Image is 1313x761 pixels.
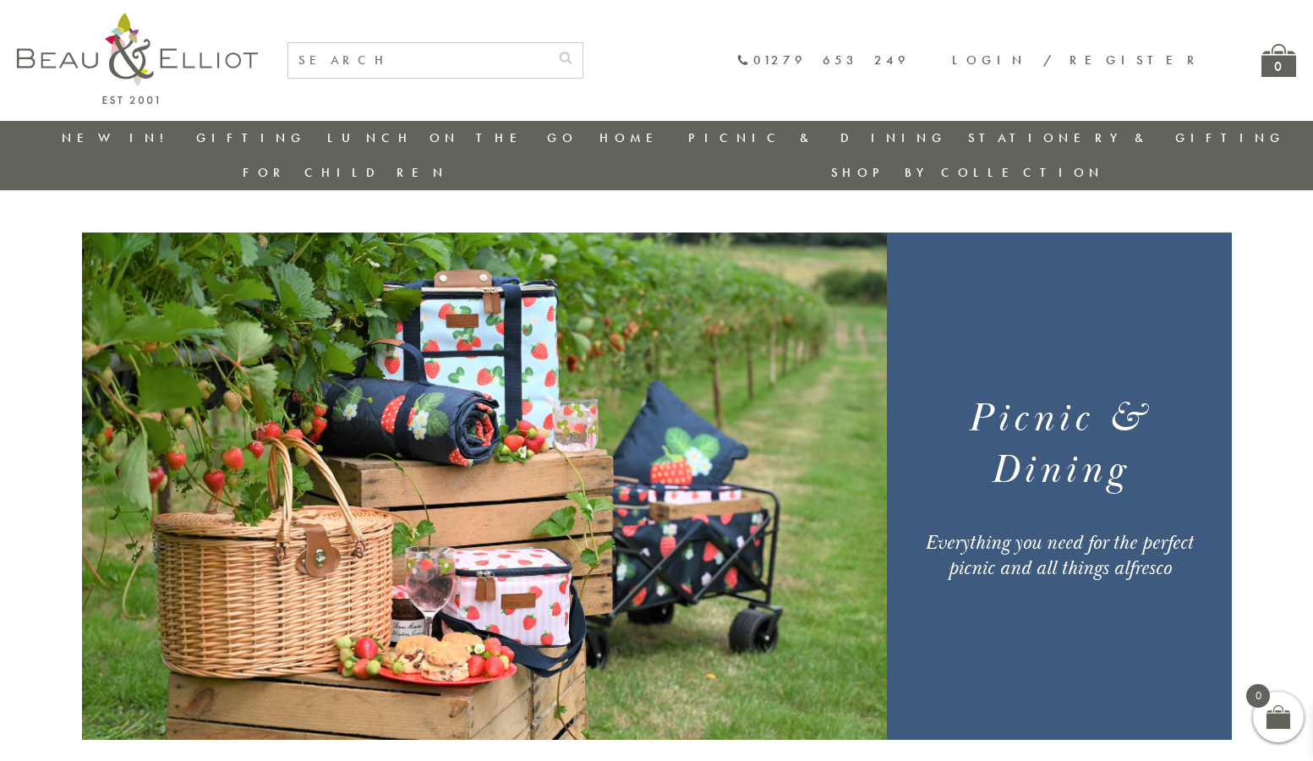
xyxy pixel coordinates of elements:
a: Shop by collection [831,164,1104,181]
div: Everything you need for the perfect picnic and all things alfresco [907,530,1211,581]
img: logo [17,13,258,104]
a: Gifting [196,129,306,146]
a: For Children [243,164,448,181]
a: 0 [1261,44,1296,77]
a: 01279 653 249 [736,53,910,68]
a: Picnic & Dining [688,129,947,146]
a: Stationery & Gifting [968,129,1285,146]
a: Home [599,129,667,146]
input: SEARCH [288,43,549,78]
h1: Picnic & Dining [907,393,1211,496]
a: New in! [62,129,175,146]
span: 0 [1246,684,1270,708]
a: Login / Register [952,52,1202,68]
img: Picnic Sets [82,233,887,740]
a: Lunch On The Go [327,129,577,146]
